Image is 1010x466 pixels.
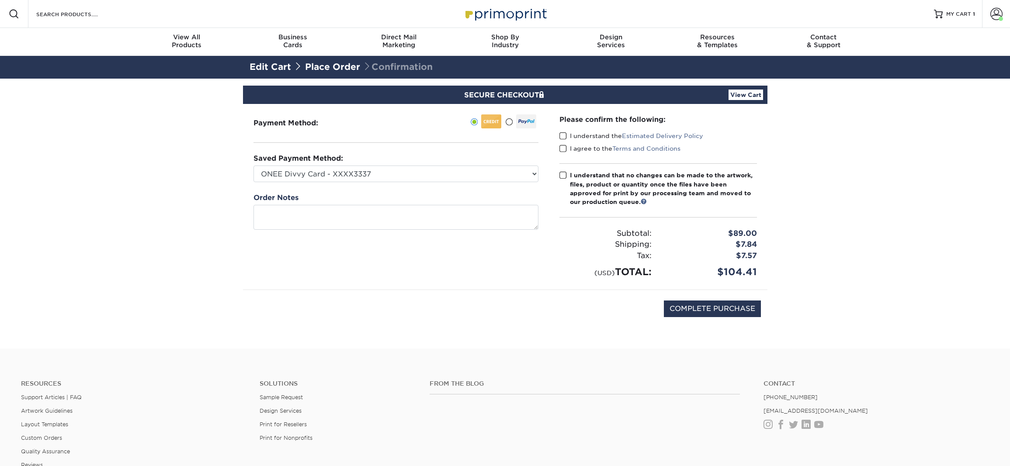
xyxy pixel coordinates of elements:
[239,28,346,56] a: BusinessCards
[764,407,868,414] a: [EMAIL_ADDRESS][DOMAIN_NAME]
[21,448,70,455] a: Quality Assurance
[771,33,877,49] div: & Support
[658,239,764,250] div: $7.84
[239,33,346,41] span: Business
[553,250,658,262] div: Tax:
[452,33,558,41] span: Shop By
[21,380,246,387] h4: Resources
[21,407,73,414] a: Artwork Guidelines
[973,11,975,17] span: 1
[260,435,312,441] a: Print for Nonprofits
[664,28,771,56] a: Resources& Templates
[764,394,818,400] a: [PHONE_NUMBER]
[771,28,877,56] a: Contact& Support
[570,171,757,207] div: I understand that no changes can be made to the artwork, files, product or quantity once the file...
[260,394,303,400] a: Sample Request
[771,33,877,41] span: Contact
[464,91,546,99] span: SECURE CHECKOUT
[559,114,757,124] div: Please confirm the following:
[553,265,658,279] div: TOTAL:
[553,228,658,239] div: Subtotal:
[253,193,298,203] label: Order Notes
[250,62,291,72] a: Edit Cart
[664,33,771,49] div: & Templates
[658,228,764,239] div: $89.00
[558,33,664,49] div: Services
[612,145,680,152] a: Terms and Conditions
[260,407,302,414] a: Design Services
[134,33,240,41] span: View All
[253,119,340,127] h3: Payment Method:
[239,33,346,49] div: Cards
[430,380,740,387] h4: From the Blog
[729,90,763,100] a: View Cart
[559,144,680,153] label: I agree to the
[558,33,664,41] span: Design
[346,33,452,41] span: Direct Mail
[35,9,121,19] input: SEARCH PRODUCTS.....
[559,131,703,140] label: I understand the
[658,265,764,279] div: $104.41
[346,33,452,49] div: Marketing
[594,269,615,276] small: (USD)
[658,250,764,262] div: $7.57
[21,435,62,441] a: Custom Orders
[305,62,360,72] a: Place Order
[452,28,558,56] a: Shop ByIndustry
[21,394,82,400] a: Support Articles | FAQ
[346,28,452,56] a: Direct MailMarketing
[363,62,433,72] span: Confirmation
[260,421,307,428] a: Print for Resellers
[553,239,658,250] div: Shipping:
[21,421,68,428] a: Layout Templates
[946,10,971,18] span: MY CART
[134,33,240,49] div: Products
[260,380,417,387] h4: Solutions
[134,28,240,56] a: View AllProducts
[462,4,549,23] img: Primoprint
[664,33,771,41] span: Resources
[664,300,761,317] input: COMPLETE PURCHASE
[253,153,343,164] label: Saved Payment Method:
[764,380,989,387] a: Contact
[558,28,664,56] a: DesignServices
[452,33,558,49] div: Industry
[622,132,703,139] a: Estimated Delivery Policy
